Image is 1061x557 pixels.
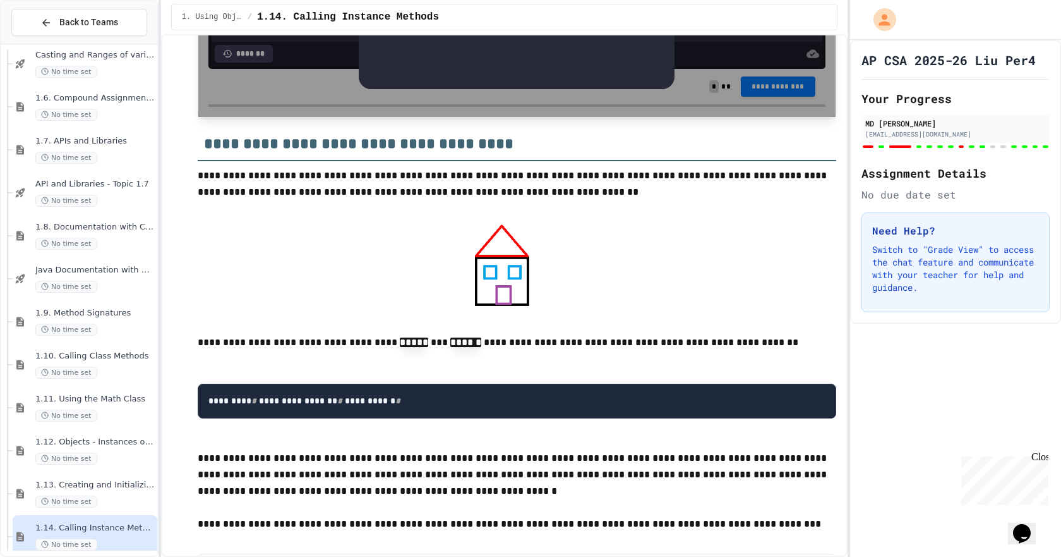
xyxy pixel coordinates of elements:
span: 1.8. Documentation with Comments and Preconditions [35,222,155,233]
iframe: chat widget [956,451,1048,505]
iframe: chat widget [1008,506,1048,544]
span: No time set [35,238,97,250]
div: Chat with us now!Close [5,5,87,80]
span: No time set [35,410,97,422]
span: No time set [35,195,97,207]
div: No due date set [861,187,1050,202]
span: API and Libraries - Topic 1.7 [35,179,155,190]
span: 1. Using Objects and Methods [182,12,243,22]
span: No time set [35,324,97,336]
span: 1.14. Calling Instance Methods [35,523,155,534]
span: 1.10. Calling Class Methods [35,351,155,362]
span: 1.11. Using the Math Class [35,394,155,405]
div: My Account [860,5,899,34]
div: [EMAIL_ADDRESS][DOMAIN_NAME] [865,130,1046,139]
span: No time set [35,281,97,293]
span: / [248,12,252,22]
span: 1.13. Creating and Initializing Objects: Constructors [35,480,155,491]
span: 1.9. Method Signatures [35,308,155,319]
span: No time set [35,539,97,551]
p: Switch to "Grade View" to access the chat feature and communicate with your teacher for help and ... [872,243,1039,294]
span: No time set [35,109,97,121]
span: No time set [35,367,97,379]
div: MD [PERSON_NAME] [865,118,1046,129]
span: 1.7. APIs and Libraries [35,136,155,147]
span: No time set [35,152,97,164]
span: No time set [35,66,97,78]
span: 1.12. Objects - Instances of Classes [35,437,155,448]
button: Back to Teams [11,9,147,36]
span: 1.14. Calling Instance Methods [257,9,439,25]
span: No time set [35,453,97,465]
span: Java Documentation with Comments - Topic 1.8 [35,265,155,276]
h2: Assignment Details [861,164,1050,182]
h3: Need Help? [872,223,1039,238]
span: Casting and Ranges of variables - Quiz [35,50,155,61]
h1: AP CSA 2025-26 Liu Per4 [861,51,1036,69]
h2: Your Progress [861,90,1050,107]
span: No time set [35,496,97,508]
span: 1.6. Compound Assignment Operators [35,93,155,104]
span: Back to Teams [59,16,118,29]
